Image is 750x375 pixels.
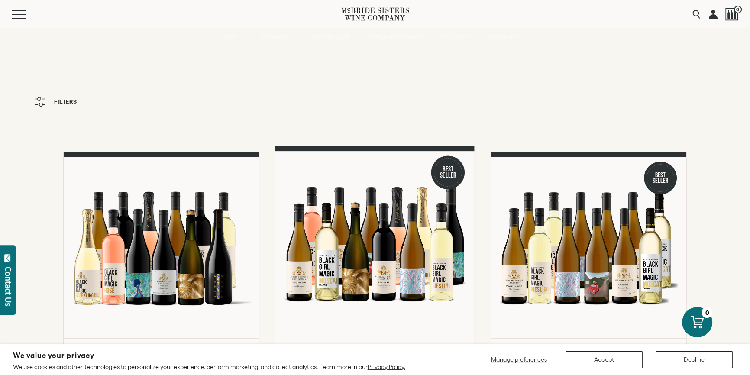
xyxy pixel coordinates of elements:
[734,6,742,13] span: 0
[566,351,643,368] button: Accept
[12,10,43,19] button: Mobile Menu Trigger
[4,267,13,306] div: Contact Us
[30,93,81,111] button: Filters
[369,34,422,40] span: AFFILIATE PROGRAM
[432,28,478,45] a: OUR STORY
[223,34,238,40] span: SHOP
[307,28,360,45] a: JOIN THE CLUB
[488,34,527,40] span: FIND NEAR YOU
[252,28,302,45] a: OUR BRANDS
[438,34,468,40] span: OUR STORY
[702,307,712,318] div: 0
[491,356,547,363] span: Manage preferences
[656,351,733,368] button: Decline
[312,34,349,40] span: JOIN THE CLUB
[54,99,77,105] span: Filters
[13,363,405,371] p: We use cookies and other technologies to personalize your experience, perform marketing, and coll...
[482,28,533,45] a: FIND NEAR YOU
[486,351,553,368] button: Manage preferences
[258,34,292,40] span: OUR BRANDS
[364,28,428,45] a: AFFILIATE PROGRAM
[218,28,248,45] a: SHOP
[13,352,405,359] h2: We value your privacy
[368,363,405,370] a: Privacy Policy.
